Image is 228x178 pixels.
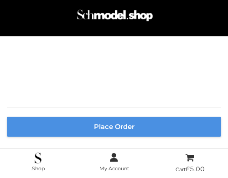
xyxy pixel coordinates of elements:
[5,32,219,92] iframe: Secure payment input frame
[186,165,190,173] span: £
[186,165,205,173] bdi: 5.00
[35,153,41,163] img: .Shop
[99,165,129,172] span: My Account
[73,8,155,30] a: Schmodel Admin 964
[7,117,221,137] button: Place order
[152,152,228,175] a: Cart£5.00
[75,5,155,30] img: Schmodel Admin 964
[176,166,205,173] span: Cart
[31,165,45,172] span: .Shop
[76,152,152,173] a: My Account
